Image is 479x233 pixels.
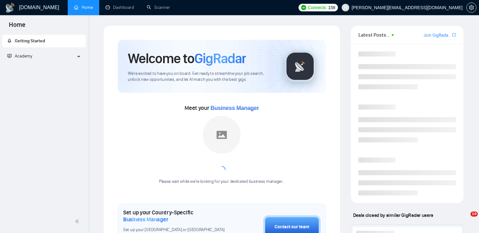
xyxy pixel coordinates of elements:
[351,210,436,221] span: Deals closed by similar GigRadar users
[284,51,316,82] img: gigradar-logo.png
[203,116,241,154] img: placeholder.png
[452,32,456,37] span: export
[15,38,45,44] span: Getting Started
[2,35,86,47] li: Getting Started
[275,224,309,230] div: Contact our team
[123,209,232,223] h1: Set up your Country-Specific
[15,53,32,59] span: Academy
[185,105,259,111] span: Meet your
[358,31,390,39] span: Latest Posts from the GigRadar Community
[128,71,274,83] span: We're excited to have you on board. Get ready to streamline your job search, unlock new opportuni...
[452,32,456,38] a: export
[424,32,451,39] a: Join GigRadar Slack Community
[123,216,168,223] span: Business Manager
[147,5,170,10] a: searchScanner
[7,54,12,58] span: fund-projection-screen
[128,50,246,67] h1: Welcome to
[4,20,31,33] span: Home
[105,5,134,10] a: dashboardDashboard
[7,53,32,59] span: Academy
[194,50,246,67] span: GigRadar
[470,212,478,217] span: 10
[74,5,93,10] a: homeHome
[155,179,288,185] div: Please wait while we're looking for your dedicated business manager...
[217,165,227,175] span: loading
[7,39,12,43] span: rocket
[308,4,327,11] span: Connects:
[301,5,306,10] img: upwork-logo.png
[210,105,259,111] span: Business Manager
[75,218,81,224] span: double-left
[458,212,473,227] iframe: Intercom live chat
[466,3,476,13] button: setting
[5,3,15,13] img: logo
[328,4,335,11] span: 158
[466,5,476,10] a: setting
[467,5,476,10] span: setting
[343,5,348,10] span: user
